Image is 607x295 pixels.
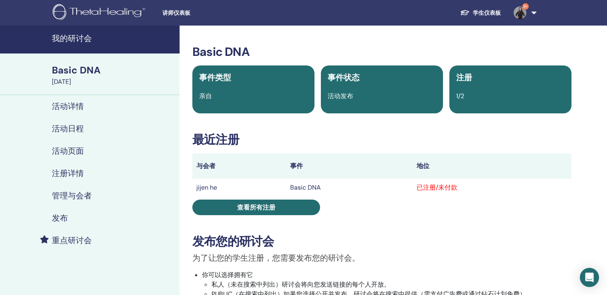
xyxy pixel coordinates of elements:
h4: 活动详情 [52,101,84,111]
h4: 重点研讨会 [52,236,92,245]
td: Basic DNA [286,179,413,196]
div: Basic DNA [52,63,175,77]
h3: 发布您的研讨会 [192,234,571,249]
th: 地位 [413,153,571,179]
span: 1/2 [456,92,464,100]
h3: Basic DNA [192,45,571,59]
th: 与会者 [192,153,286,179]
a: 学生仪表板 [454,6,507,20]
a: 查看所有注册 [192,200,320,215]
span: 讲师仪表板 [162,9,282,17]
span: 亲自 [199,92,212,100]
h4: 注册详情 [52,168,84,178]
p: 为了让您的学生注册，您需要发布您的研讨会。 [192,252,571,264]
div: 已注册/未付款 [417,183,567,192]
img: graduation-cap-white.svg [460,9,470,16]
span: 注册 [456,72,472,83]
span: 查看所有注册 [237,203,275,212]
span: 活动发布 [328,92,353,100]
div: Open Intercom Messenger [580,268,599,287]
span: 9+ [522,3,529,10]
span: 事件状态 [328,72,360,83]
h4: 我的研讨会 [52,34,175,43]
span: 事件类型 [199,72,231,83]
h4: 管理与会者 [52,191,92,200]
td: jijen he [192,179,286,196]
img: logo.png [53,4,148,22]
a: Basic DNA[DATE] [47,63,180,87]
li: 私人（未在搜索中列出）研讨会将向您发送链接的每个人开放。 [212,280,571,289]
h4: 发布 [52,213,68,223]
img: default.jpg [514,6,526,19]
h4: 活动日程 [52,124,84,133]
th: 事件 [286,153,413,179]
div: [DATE] [52,77,175,87]
h3: 最近注册 [192,133,571,147]
h4: 活动页面 [52,146,84,156]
